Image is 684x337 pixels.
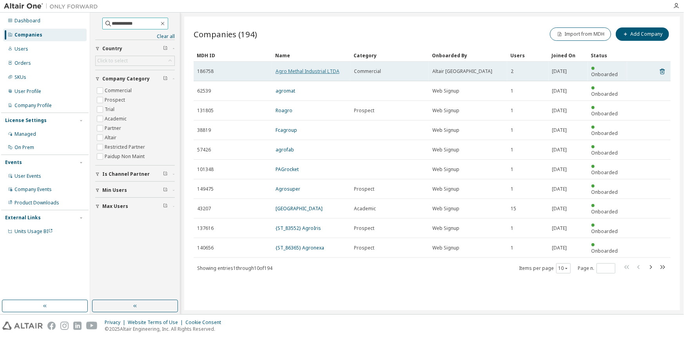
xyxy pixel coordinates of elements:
a: agromat [276,87,295,94]
span: Onboarded [591,208,618,215]
span: Clear filter [163,203,168,209]
span: Onboarded [591,189,618,195]
a: {ST_83552} AgroIris [276,225,321,231]
div: Users [15,46,28,52]
div: Onboarded By [432,49,504,62]
img: linkedin.svg [73,322,82,330]
span: Company Category [102,76,150,82]
span: 1 [511,225,513,231]
div: SKUs [15,74,26,80]
span: Web Signup [432,88,459,94]
span: Onboarded [591,169,618,176]
span: Page n. [578,263,615,273]
span: Showing entries 1 through 10 of 194 [197,265,272,271]
span: [DATE] [552,245,567,251]
label: Restricted Partner [105,142,147,152]
span: Web Signup [432,186,459,192]
a: Agrosuper [276,186,300,192]
span: Commercial [354,68,381,75]
span: 186758 [197,68,214,75]
p: © 2025 Altair Engineering, Inc. All Rights Reserved. [105,326,226,332]
span: Prospect [354,186,374,192]
label: Altair [105,133,118,142]
div: External Links [5,215,41,221]
span: Clear filter [163,76,168,82]
span: [DATE] [552,206,567,212]
span: Web Signup [432,166,459,173]
span: Country [102,46,122,52]
span: Web Signup [432,127,459,133]
span: 38819 [197,127,211,133]
button: Add Company [616,27,669,41]
div: User Profile [15,88,41,95]
label: Prospect [105,95,127,105]
button: Max Users [95,198,175,215]
a: {ST_86365} Agronexa [276,244,324,251]
span: 1 [511,245,513,251]
a: Fcagroup [276,127,297,133]
span: 140656 [197,245,214,251]
span: Onboarded [591,71,618,78]
div: Company Events [15,186,52,193]
div: Managed [15,131,36,137]
span: [DATE] [552,186,567,192]
div: License Settings [5,117,47,124]
span: Web Signup [432,245,459,251]
span: [DATE] [552,68,567,75]
div: MDH ID [197,49,269,62]
span: Clear filter [163,187,168,193]
img: youtube.svg [86,322,98,330]
span: Onboarded [591,149,618,156]
div: Website Terms of Use [128,319,185,326]
button: Import from MDH [550,27,611,41]
span: 149475 [197,186,214,192]
div: Cookie Consent [185,319,226,326]
div: User Events [15,173,41,179]
a: Agro Methal Industrial LTDA [276,68,339,75]
label: Trial [105,105,116,114]
span: Web Signup [432,107,459,114]
span: Clear filter [163,46,168,52]
a: Roagro [276,107,292,114]
span: Onboarded [591,228,618,235]
div: Companies [15,32,42,38]
span: Web Signup [432,225,459,231]
img: instagram.svg [60,322,69,330]
span: 57426 [197,147,211,153]
span: 2 [511,68,513,75]
button: Company Category [95,70,175,87]
span: Web Signup [432,206,459,212]
span: 137616 [197,225,214,231]
button: Country [95,40,175,57]
span: [DATE] [552,107,567,114]
label: Partner [105,124,123,133]
span: 1 [511,166,513,173]
a: agrofab [276,146,294,153]
div: Dashboard [15,18,40,24]
span: Prospect [354,245,374,251]
div: Company Profile [15,102,52,109]
div: Name [275,49,347,62]
span: Academic [354,206,376,212]
span: Prospect [354,107,374,114]
span: Units Usage BI [15,228,53,235]
span: Web Signup [432,147,459,153]
span: Prospect [354,225,374,231]
span: [DATE] [552,88,567,94]
div: Click to select [97,58,128,64]
span: 43207 [197,206,211,212]
div: Users [510,49,546,62]
div: Click to select [96,56,174,66]
span: 131805 [197,107,214,114]
span: 1 [511,127,513,133]
span: Onboarded [591,91,618,97]
img: facebook.svg [47,322,56,330]
button: Is Channel Partner [95,166,175,183]
span: 62539 [197,88,211,94]
span: Altair [GEOGRAPHIC_DATA] [432,68,492,75]
a: Clear all [95,33,175,40]
button: 10 [558,265,569,271]
span: Onboarded [591,130,618,137]
span: Companies (194) [194,29,257,40]
label: Commercial [105,86,133,95]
